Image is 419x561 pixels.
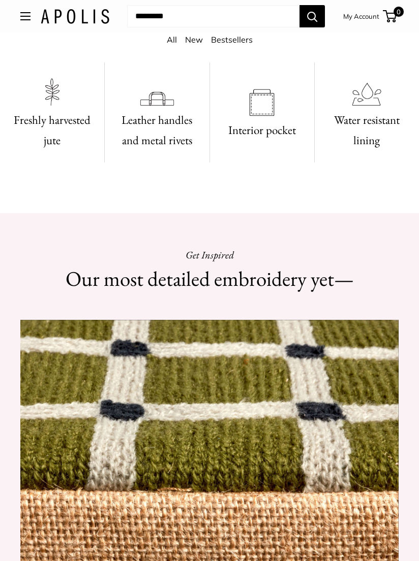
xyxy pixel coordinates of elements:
[185,35,203,45] a: New
[127,5,300,27] input: Search...
[394,7,404,17] span: 0
[300,5,325,27] button: Search
[41,9,109,24] img: Apolis
[117,110,197,150] h3: Leather handles and metal rivets
[167,35,177,45] a: All
[222,120,302,140] h3: Interior pocket
[211,35,253,45] a: Bestsellers
[327,110,407,150] h3: Water resistant lining
[343,10,379,22] a: My Account
[20,12,31,20] button: Open menu
[20,246,399,264] p: Get Inspired
[20,264,399,294] h2: Our most detailed embroidery yet—
[384,10,397,22] a: 0
[12,110,92,150] h3: Freshly harvested jute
